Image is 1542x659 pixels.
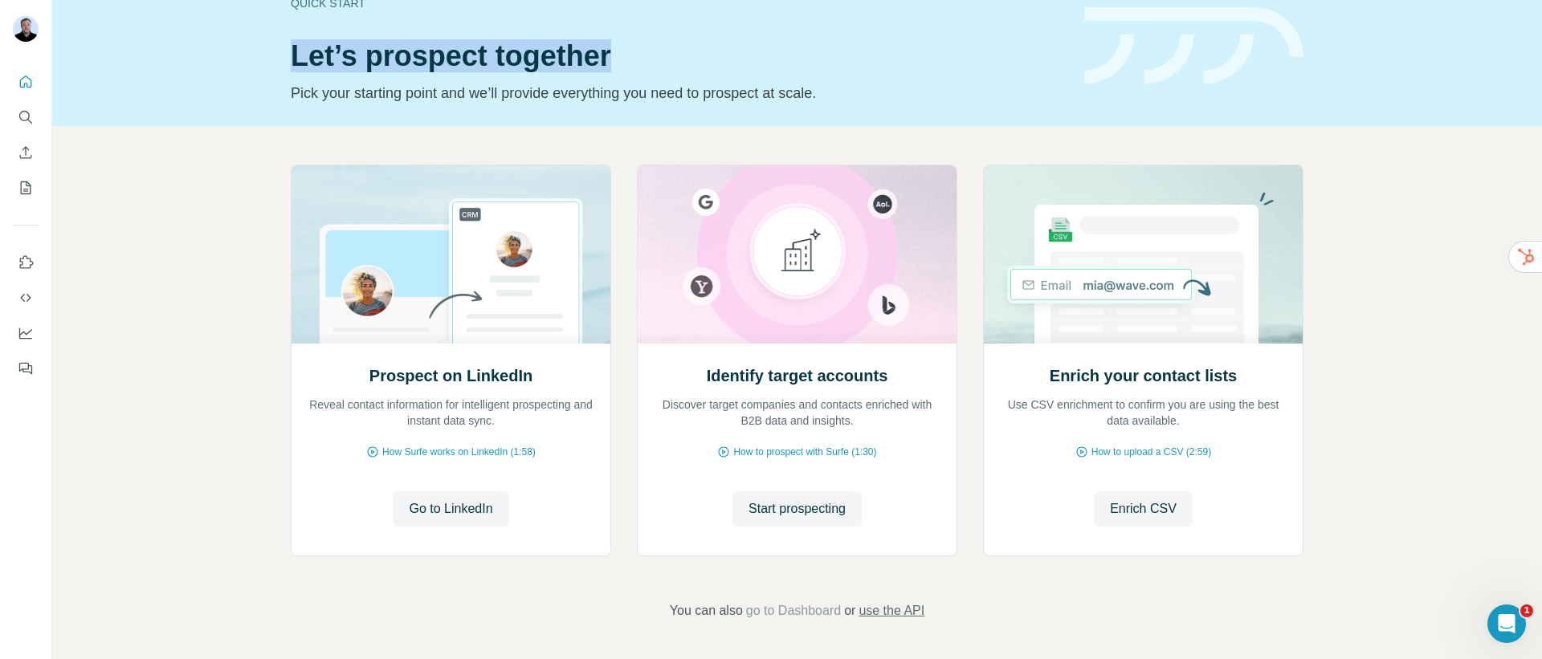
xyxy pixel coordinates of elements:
img: Prospect on LinkedIn [291,165,611,344]
span: How to upload a CSV (2:59) [1091,445,1211,459]
button: Enrich CSV [1094,491,1193,527]
p: Pick your starting point and we’ll provide everything you need to prospect at scale. [291,82,1065,104]
img: Identify target accounts [637,165,957,344]
span: Enrich CSV [1110,499,1177,519]
img: Avatar [13,16,39,42]
span: Start prospecting [749,499,846,519]
button: Enrich CSV [13,138,39,167]
p: Reveal contact information for intelligent prospecting and instant data sync. [308,397,594,429]
button: Search [13,103,39,132]
h2: Prospect on LinkedIn [369,364,532,387]
button: Dashboard [13,319,39,348]
span: Go to LinkedIn [409,499,492,519]
span: 1 [1520,604,1533,617]
button: go to Dashboard [746,601,841,620]
button: Use Surfe on LinkedIn [13,248,39,277]
span: How to prospect with Surfe (1:30) [733,445,876,459]
button: Go to LinkedIn [393,491,508,527]
img: banner [1084,7,1303,85]
img: Enrich your contact lists [983,165,1303,344]
h2: Identify target accounts [707,364,888,387]
iframe: Intercom live chat [1487,604,1526,643]
button: use the API [859,601,924,620]
button: Quick start [13,67,39,96]
h1: Let’s prospect together [291,40,1065,72]
button: Use Surfe API [13,283,39,312]
span: or [844,601,855,620]
span: How Surfe works on LinkedIn (1:58) [382,445,536,459]
p: Use CSV enrichment to confirm you are using the best data available. [1000,397,1287,429]
h2: Enrich your contact lists [1050,364,1237,387]
button: My lists [13,173,39,202]
button: Start prospecting [732,491,862,527]
p: Discover target companies and contacts enriched with B2B data and insights. [654,397,940,429]
span: You can also [670,601,743,620]
button: Feedback [13,354,39,383]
